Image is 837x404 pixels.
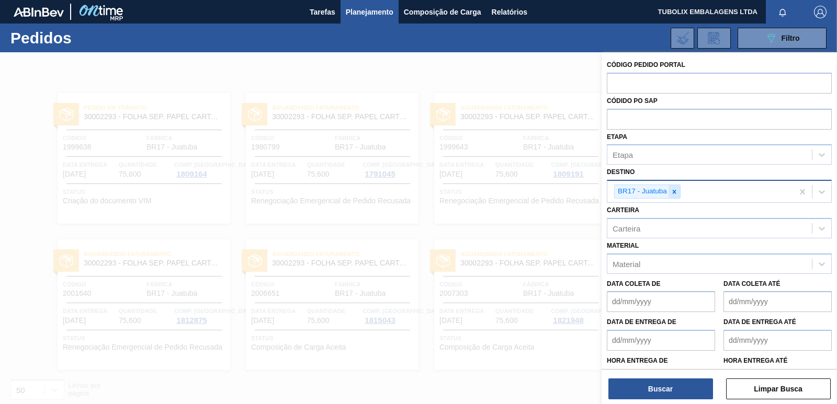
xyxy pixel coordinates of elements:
label: Data de Entrega de [607,318,676,326]
h1: Pedidos [10,32,162,44]
button: Notificações [766,5,799,19]
div: BR17 - Juatuba [615,185,669,198]
label: Carteira [607,206,639,214]
span: Planejamento [346,6,393,18]
img: TNhmsLtSVTkK8tSr43FrP2fwEKptu5GPRR3wAAAABJRU5ErkJggg== [14,7,64,17]
label: Data coleta até [723,280,780,287]
div: Carteira [613,224,640,233]
label: Hora entrega de [607,353,715,368]
input: dd/mm/yyyy [607,330,715,351]
span: Tarefas [310,6,335,18]
span: Relatórios [492,6,527,18]
input: dd/mm/yyyy [723,291,832,312]
label: Hora entrega até [723,353,832,368]
span: Composição de Carga [404,6,481,18]
label: Destino [607,168,635,176]
label: Códido PO SAP [607,97,658,105]
label: Data de Entrega até [723,318,796,326]
button: Filtro [738,28,827,49]
label: Data coleta de [607,280,660,287]
div: Etapa [613,151,633,159]
label: Material [607,242,639,249]
input: dd/mm/yyyy [723,330,832,351]
label: Código Pedido Portal [607,61,685,68]
img: Logout [814,6,827,18]
span: Filtro [782,34,800,42]
label: Etapa [607,133,627,141]
div: Material [613,259,640,268]
div: Importar Negociações dos Pedidos [671,28,694,49]
div: Solicitação de Revisão de Pedidos [697,28,731,49]
input: dd/mm/yyyy [607,291,715,312]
